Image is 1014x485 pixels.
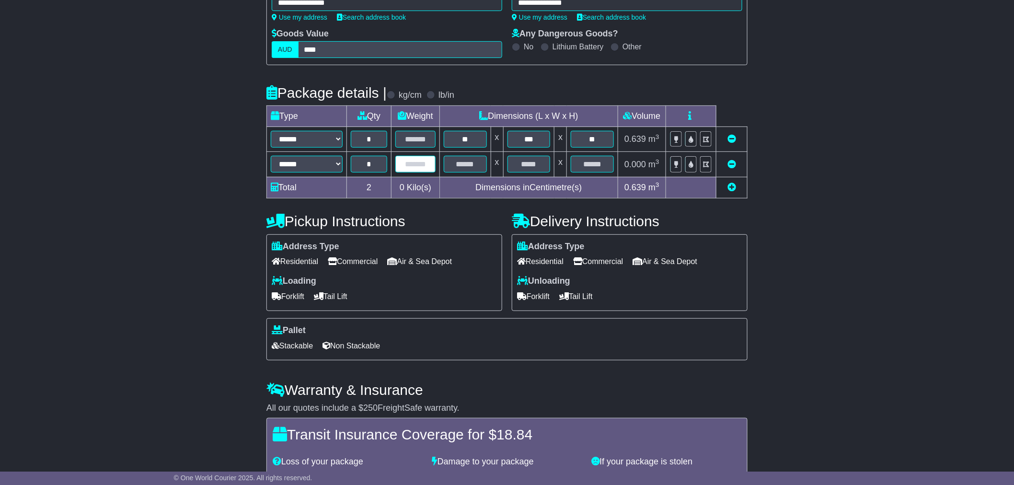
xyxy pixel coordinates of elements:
[272,254,318,269] span: Residential
[337,13,406,21] a: Search address book
[266,403,748,414] div: All our quotes include a $ FreightSafe warranty.
[727,183,736,192] a: Add new item
[633,254,698,269] span: Air & Sea Depot
[438,90,454,101] label: lb/in
[512,29,618,39] label: Any Dangerous Goods?
[363,403,378,413] span: 250
[439,177,618,198] td: Dimensions in Centimetre(s)
[427,457,587,467] div: Damage to your package
[272,13,327,21] a: Use my address
[648,160,659,169] span: m
[517,276,570,287] label: Unloading
[272,325,306,336] label: Pallet
[267,177,347,198] td: Total
[727,134,736,144] a: Remove this item
[272,29,329,39] label: Goods Value
[512,13,567,21] a: Use my address
[388,254,452,269] span: Air & Sea Depot
[491,152,503,177] td: x
[618,106,666,127] td: Volume
[347,106,392,127] td: Qty
[268,457,427,467] div: Loss of your package
[517,254,564,269] span: Residential
[656,181,659,188] sup: 3
[272,289,304,304] span: Forklift
[524,42,533,51] label: No
[272,41,299,58] label: AUD
[392,177,440,198] td: Kilo(s)
[624,183,646,192] span: 0.639
[577,13,646,21] a: Search address book
[273,427,741,442] h4: Transit Insurance Coverage for $
[272,276,316,287] label: Loading
[624,160,646,169] span: 0.000
[399,90,422,101] label: kg/cm
[553,42,604,51] label: Lithium Battery
[174,474,312,482] span: © One World Courier 2025. All rights reserved.
[517,289,550,304] span: Forklift
[392,106,440,127] td: Weight
[656,158,659,165] sup: 3
[559,289,593,304] span: Tail Lift
[267,106,347,127] td: Type
[727,160,736,169] a: Remove this item
[439,106,618,127] td: Dimensions (L x W x H)
[573,254,623,269] span: Commercial
[512,213,748,229] h4: Delivery Instructions
[622,42,642,51] label: Other
[328,254,378,269] span: Commercial
[554,152,567,177] td: x
[266,213,502,229] h4: Pickup Instructions
[272,242,339,252] label: Address Type
[517,242,585,252] label: Address Type
[554,127,567,152] td: x
[266,382,748,398] h4: Warranty & Insurance
[587,457,746,467] div: If your package is stolen
[648,134,659,144] span: m
[400,183,404,192] span: 0
[624,134,646,144] span: 0.639
[347,177,392,198] td: 2
[272,338,313,353] span: Stackable
[656,133,659,140] sup: 3
[266,85,387,101] h4: Package details |
[648,183,659,192] span: m
[491,127,503,152] td: x
[496,427,532,442] span: 18.84
[314,289,347,304] span: Tail Lift
[323,338,380,353] span: Non Stackable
